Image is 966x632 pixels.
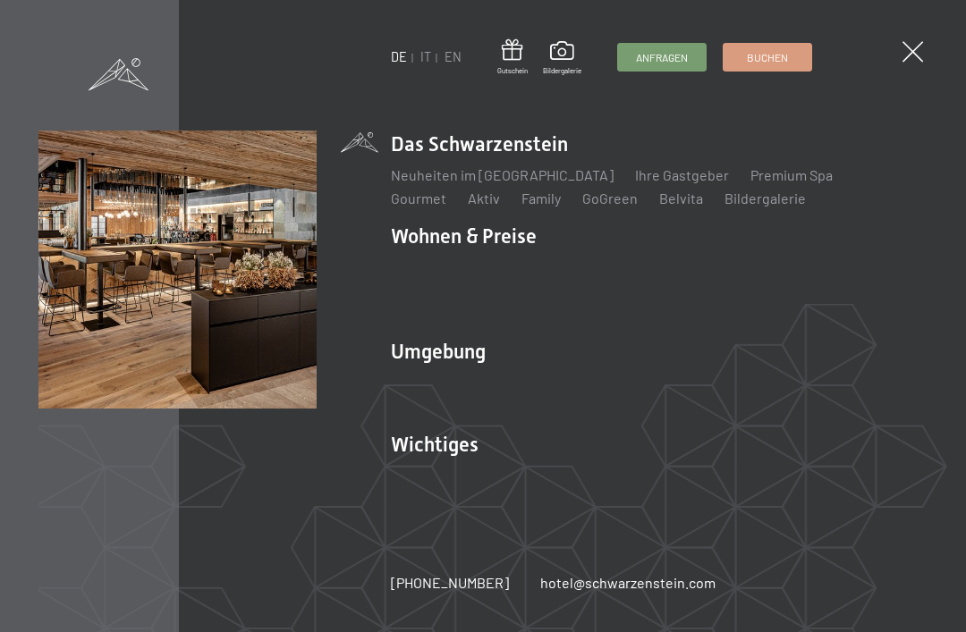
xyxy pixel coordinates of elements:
[391,49,407,64] a: DE
[521,190,561,206] a: Family
[540,573,716,593] a: hotel@schwarzenstein.com
[391,574,509,591] span: [PHONE_NUMBER]
[543,66,581,76] span: Bildergalerie
[468,190,500,206] a: Aktiv
[747,50,788,65] span: Buchen
[724,190,806,206] a: Bildergalerie
[659,190,703,206] a: Belvita
[391,190,446,206] a: Gourmet
[497,39,528,76] a: Gutschein
[445,49,462,64] a: EN
[636,50,688,65] span: Anfragen
[420,49,431,64] a: IT
[543,41,581,75] a: Bildergalerie
[497,66,528,76] span: Gutschein
[750,166,833,183] a: Premium Spa
[391,573,509,593] a: [PHONE_NUMBER]
[635,166,729,183] a: Ihre Gastgeber
[618,44,706,71] a: Anfragen
[391,166,614,183] a: Neuheiten im [GEOGRAPHIC_DATA]
[724,44,811,71] a: Buchen
[582,190,638,206] a: GoGreen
